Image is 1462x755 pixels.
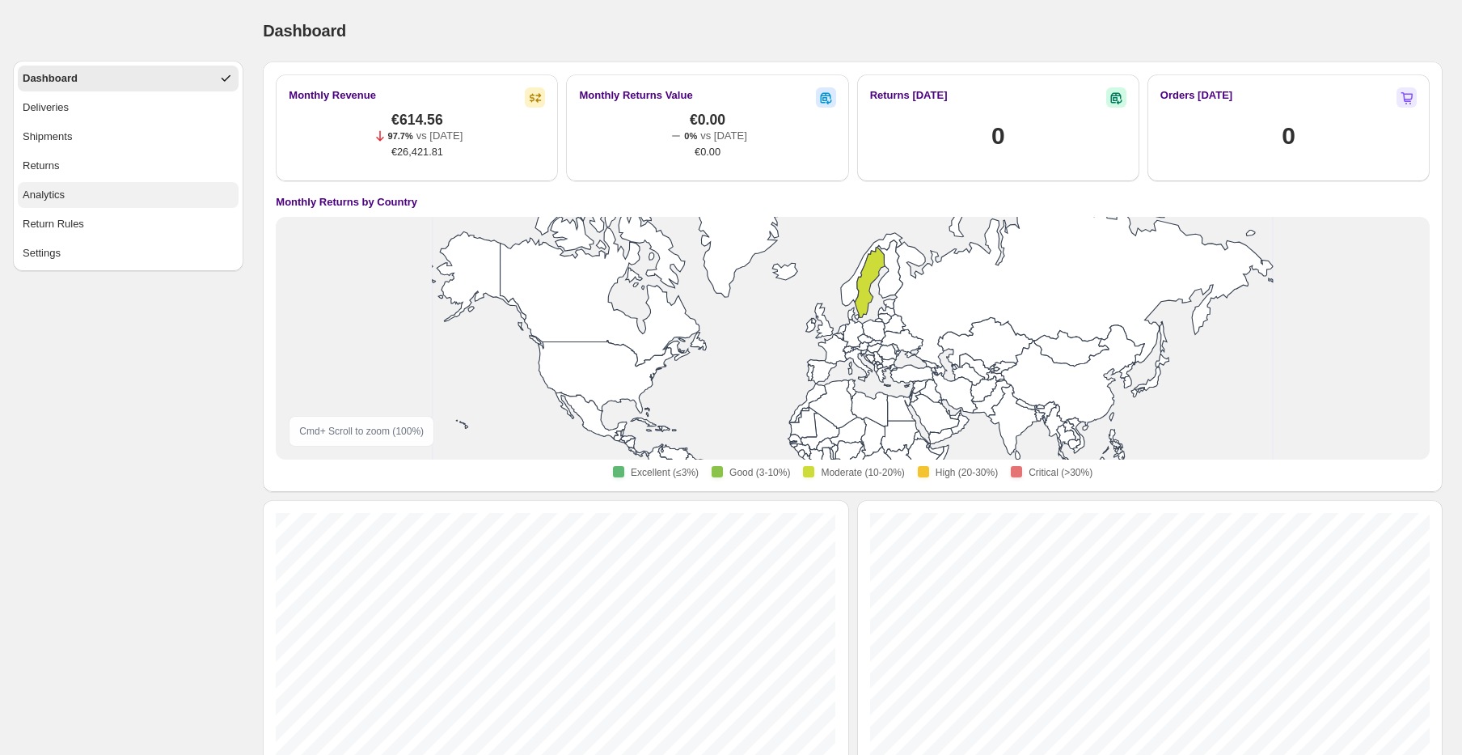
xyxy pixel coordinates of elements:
[388,131,413,141] span: 97.7%
[23,70,78,87] div: Dashboard
[579,87,692,104] h2: Monthly Returns Value
[631,466,699,479] span: Excellent (≤3%)
[23,216,84,232] div: Return Rules
[18,211,239,237] button: Return Rules
[416,128,463,144] p: vs [DATE]
[263,22,346,40] span: Dashboard
[690,112,725,128] span: €0.00
[991,120,1004,152] h1: 0
[23,129,72,145] div: Shipments
[23,245,61,261] div: Settings
[18,95,239,121] button: Deliveries
[391,112,443,128] span: €614.56
[700,128,747,144] p: vs [DATE]
[276,194,417,210] h4: Monthly Returns by Country
[18,182,239,208] button: Analytics
[821,466,904,479] span: Moderate (10-20%)
[289,87,376,104] h2: Monthly Revenue
[684,131,697,141] span: 0%
[18,240,239,266] button: Settings
[1282,120,1295,152] h1: 0
[289,416,434,447] div: Cmd + Scroll to zoom ( 100 %)
[18,124,239,150] button: Shipments
[391,144,443,160] span: €26,421.81
[18,153,239,179] button: Returns
[729,466,790,479] span: Good (3-10%)
[1160,87,1232,104] h2: Orders [DATE]
[695,144,720,160] span: €0.00
[870,87,948,104] h2: Returns [DATE]
[18,66,239,91] button: Dashboard
[1029,466,1092,479] span: Critical (>30%)
[23,158,60,174] div: Returns
[936,466,998,479] span: High (20-30%)
[23,100,69,116] div: Deliveries
[23,187,65,203] div: Analytics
